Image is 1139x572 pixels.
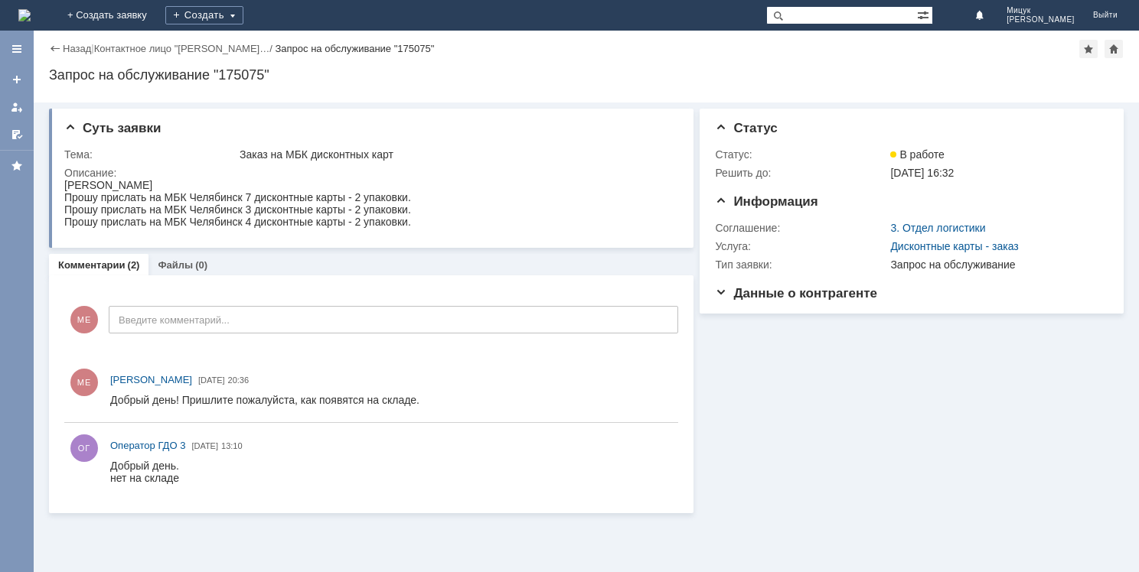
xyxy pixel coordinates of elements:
[890,222,985,234] a: 3. Отдел логистики
[240,148,672,161] div: Заказ на МБК дисконтных карт
[275,43,434,54] div: Запрос на обслуживание "175075"
[715,286,877,301] span: Данные о контрагенте
[70,306,98,333] span: МЕ
[158,259,193,271] a: Файлы
[110,372,192,388] a: [PERSON_NAME]
[165,6,243,24] div: Создать
[128,259,140,271] div: (2)
[64,167,675,179] div: Описание:
[49,67,1124,83] div: Запрос на обслуживание "175075"
[715,258,887,271] div: Тип заявки:
[715,121,777,135] span: Статус
[198,375,225,385] span: [DATE]
[110,440,185,451] span: Оператор ГДО 3
[195,259,207,271] div: (0)
[890,148,944,161] span: В работе
[58,259,126,271] a: Комментарии
[715,240,887,252] div: Услуга:
[110,374,192,385] span: [PERSON_NAME]
[715,167,887,179] div: Решить до:
[715,194,818,209] span: Информация
[191,441,218,450] span: [DATE]
[94,43,270,54] a: Контактное лицо "[PERSON_NAME]…
[1079,40,1098,58] div: Добавить в избранное
[5,95,29,119] a: Мои заявки
[228,375,250,385] span: 20:36
[63,43,91,54] a: Назад
[890,240,1018,252] a: Дисконтные карты - заказ
[917,7,932,21] span: Расширенный поиск
[5,67,29,92] a: Создать заявку
[94,43,276,54] div: /
[64,148,237,161] div: Тема:
[64,121,161,135] span: Суть заявки
[715,148,887,161] div: Статус:
[18,9,31,21] a: Перейти на домашнюю страницу
[110,438,185,453] a: Оператор ГДО 3
[18,9,31,21] img: logo
[1007,15,1075,24] span: [PERSON_NAME]
[91,42,93,54] div: |
[890,167,954,179] span: [DATE] 16:32
[1105,40,1123,58] div: Сделать домашней страницей
[221,441,243,450] span: 13:10
[1007,6,1075,15] span: Мицук
[890,258,1101,271] div: Запрос на обслуживание
[5,122,29,147] a: Мои согласования
[715,222,887,234] div: Соглашение:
